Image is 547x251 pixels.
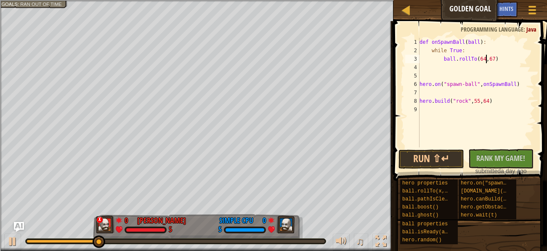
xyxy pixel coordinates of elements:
span: ball.pathIsClear(x, y) [402,196,469,202]
span: ♫ [356,235,364,248]
div: Sort A > Z [3,3,544,11]
button: Rank My Game! [468,149,534,168]
div: Delete [3,26,544,34]
span: [DOMAIN_NAME](type, x, y) [461,188,536,194]
span: submitted [475,168,501,174]
div: Simple CPU [219,215,253,226]
button: Toggle fullscreen [372,234,389,251]
div: Options [3,34,544,41]
div: 1 [405,38,420,46]
span: hero.getObstacleAt(x, y) [461,204,534,210]
div: x [96,216,103,223]
span: hero.canBuild(x, y) [461,196,518,202]
div: 5 [218,226,222,234]
div: Sort New > Old [3,11,544,19]
div: 0 [125,215,133,223]
span: ball properties [402,221,448,227]
span: Rank My Game! [476,153,525,163]
span: ball.boost() [402,204,438,210]
div: 6 [405,80,420,88]
button: Run ⇧↵ [398,150,464,169]
span: hero properties [402,180,448,186]
span: ball.rollTo(x, y) [402,188,454,194]
div: 3 [405,55,420,63]
div: a day ago [473,167,529,175]
div: 9 [405,105,420,114]
div: 5 [169,226,172,234]
span: Ask AI [477,5,491,13]
span: hero.random() [402,237,442,243]
div: 7 [405,88,420,97]
div: 0 [258,215,266,223]
div: Move To ... [3,19,544,26]
div: 2 [405,46,420,55]
span: Hints [499,5,513,13]
span: : [523,25,526,33]
button: Ctrl + P: Play [4,234,21,251]
div: 8 [405,97,420,105]
div: 4 [405,63,420,72]
button: Ask AI [473,2,495,17]
div: Rename [3,49,544,56]
span: hero.on("spawn-ball", f) [461,180,534,186]
button: Show game menu [522,2,543,21]
div: 5 [405,72,420,80]
img: thang_avatar_frame.png [276,216,295,233]
button: Adjust volume [333,234,350,251]
span: Java [526,25,536,33]
span: hero.wait(t) [461,212,497,218]
button: Ask AI [14,222,24,232]
div: Move To ... [3,56,544,64]
div: Sign out [3,41,544,49]
span: ball.isReady(ability) [402,229,466,235]
button: ♫ [354,234,368,251]
span: Programming language [461,25,523,33]
span: ball.ghost() [402,212,438,218]
div: [PERSON_NAME] [137,215,186,226]
img: thang_avatar_frame.png [96,216,114,233]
